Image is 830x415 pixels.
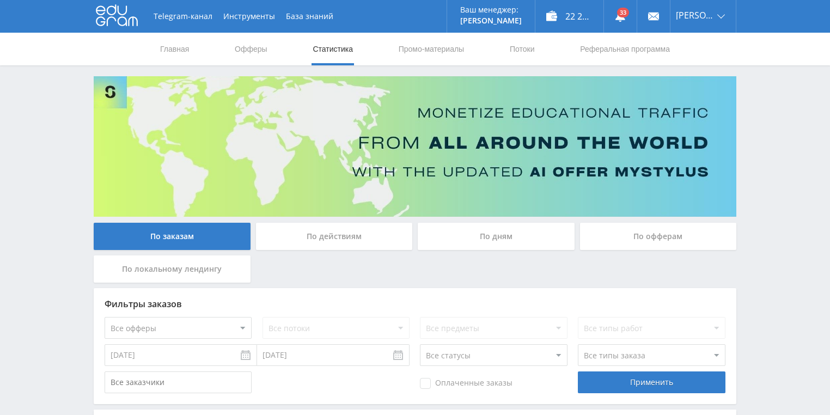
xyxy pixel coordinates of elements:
[234,33,268,65] a: Офферы
[94,223,251,250] div: По заказам
[418,223,575,250] div: По дням
[460,16,522,25] p: [PERSON_NAME]
[105,371,252,393] input: Все заказчики
[398,33,465,65] a: Промо-материалы
[159,33,190,65] a: Главная
[460,5,522,14] p: Ваш менеджер:
[509,33,536,65] a: Потоки
[420,378,512,389] span: Оплаченные заказы
[676,11,714,20] span: [PERSON_NAME]
[579,33,671,65] a: Реферальная программа
[312,33,354,65] a: Статистика
[256,223,413,250] div: По действиям
[105,299,725,309] div: Фильтры заказов
[94,76,736,217] img: Banner
[578,371,725,393] div: Применить
[580,223,737,250] div: По офферам
[94,255,251,283] div: По локальному лендингу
